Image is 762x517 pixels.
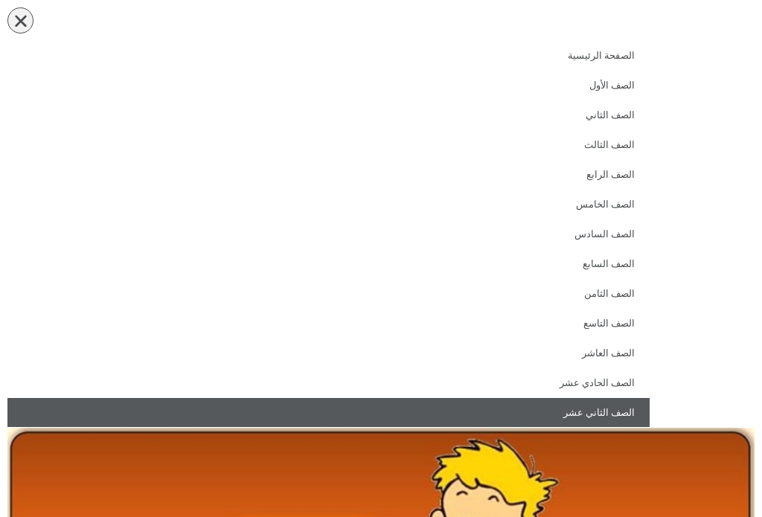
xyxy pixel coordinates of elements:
[7,309,650,338] a: الصف التاسع
[7,7,33,33] div: כפתור פתיחת תפריט
[7,368,650,398] a: الصف الحادي عشر
[7,190,650,219] a: الصف الخامس
[7,160,650,190] a: الصف الرابع
[7,41,650,71] a: الصفحة الرئيسية
[7,398,650,428] a: الصف الثاني عشر
[7,219,650,249] a: الصف السادس
[7,71,650,100] a: الصف الأول
[7,249,650,279] a: الصف السابع
[7,279,650,309] a: الصف الثامن
[7,130,650,160] a: الصف الثالث
[7,338,650,368] a: الصف العاشر
[7,100,650,130] a: الصف الثاني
